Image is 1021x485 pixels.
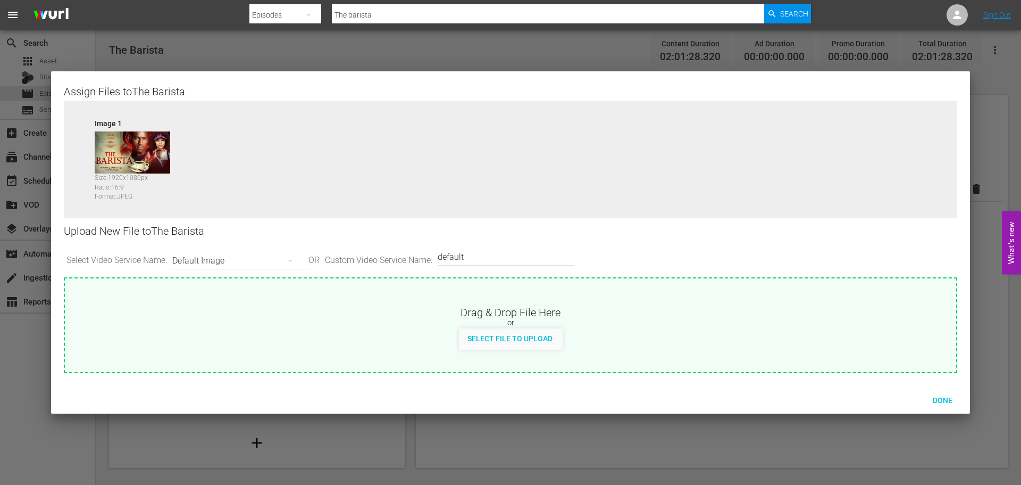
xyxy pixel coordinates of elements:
[95,174,180,196] div: Size: 1920 x 1080 px Ratio: 16:9 Format: JPEG
[65,318,956,328] div: or
[95,118,180,126] div: Image 1
[26,3,77,28] img: ans4CAIJ8jUAAAAAAAAAAAAAAAAAAAAAAAAgQb4GAAAAAAAAAAAAAAAAAAAAAAAAJMjXAAAAAAAAAAAAAAAAAAAAAAAAgAT5G...
[919,390,966,409] button: Done
[924,396,961,405] span: Done
[64,84,957,97] div: Assign Files to The Barista
[322,254,435,267] span: Custom Video Service Name:
[95,131,170,174] img: barista.jpg
[306,254,322,267] span: OR
[459,328,561,348] button: Select File to Upload
[764,4,811,23] button: Search
[780,4,808,23] span: Search
[64,218,957,244] div: Upload New File to The Barista
[172,246,303,276] div: Default Image
[65,305,956,318] div: Drag & Drop File Here
[1002,211,1021,274] button: Open Feedback Widget
[459,334,561,343] span: Select File to Upload
[6,9,19,21] span: menu
[983,11,1011,19] a: Sign Out
[64,254,170,267] span: Select Video Service Name:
